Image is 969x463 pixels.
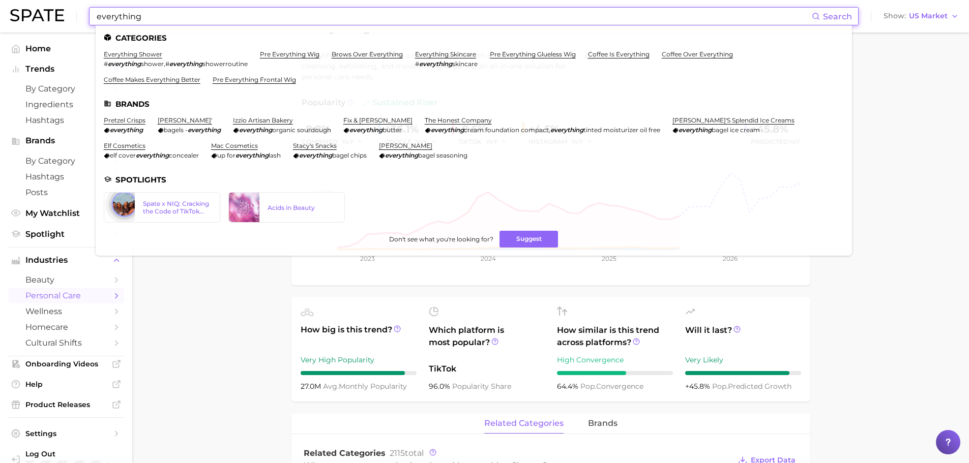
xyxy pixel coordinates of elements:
[8,377,124,392] a: Help
[557,382,580,391] span: 64.4%
[429,382,452,391] span: 96.0%
[228,192,345,223] a: Acids in Beauty
[141,60,164,68] span: shower
[8,205,124,221] a: My Watchlist
[383,126,402,134] span: butter
[25,429,107,438] span: Settings
[550,126,583,134] em: everything
[602,255,616,262] tspan: 2025
[425,126,660,134] div: ,
[685,382,712,391] span: +45.8%
[8,253,124,268] button: Industries
[8,397,124,412] a: Product Releases
[431,126,464,134] em: everything
[8,112,124,128] a: Hashtags
[679,126,712,134] em: everything
[8,288,124,303] a: personal care
[884,13,906,19] span: Show
[343,116,413,124] a: fix & [PERSON_NAME]
[239,126,272,134] em: everything
[390,448,405,458] span: 2115
[25,229,107,239] span: Spotlight
[104,116,145,124] a: pretzel crisps
[301,324,417,349] span: How big is this trend?
[110,151,136,159] span: elf cover
[8,272,124,288] a: beauty
[164,126,188,134] span: bagels -
[484,419,564,428] span: related categories
[25,338,107,348] span: cultural shifts
[96,8,812,25] input: Search here for a brand, industry, or ingredient
[25,65,107,74] span: Trends
[104,50,162,58] a: everything shower
[25,291,107,300] span: personal care
[25,84,107,94] span: by Category
[662,50,733,58] a: coffee over everything
[323,382,339,391] abbr: average
[389,235,493,243] span: Don't see what you're looking for?
[188,126,221,134] em: everything
[25,172,107,181] span: Hashtags
[418,151,467,159] span: bagel seasoning
[272,126,331,134] span: organic sourdough
[108,60,141,68] em: everything
[385,151,418,159] em: everything
[8,226,124,242] a: Spotlight
[672,116,795,124] a: [PERSON_NAME]'s splendid ice creams
[25,400,107,409] span: Product Releases
[233,116,293,124] a: izzio artisan bakery
[909,13,948,19] span: US Market
[580,382,643,391] span: convergence
[25,100,107,109] span: Ingredients
[25,256,107,265] span: Industries
[588,419,618,428] span: brands
[301,382,323,391] span: 27.0m
[415,50,476,58] a: everything skincare
[685,324,801,349] span: Will it last?
[169,151,199,159] span: concealer
[712,382,728,391] abbr: popularity index
[580,382,596,391] abbr: popularity index
[25,156,107,166] span: by Category
[136,151,169,159] em: everything
[8,303,124,319] a: wellness
[25,136,107,145] span: Brands
[823,12,852,21] span: Search
[429,363,545,375] span: TikTok
[8,169,124,184] a: Hashtags
[8,426,124,441] a: Settings
[217,151,236,159] span: up for
[25,449,116,458] span: Log Out
[8,61,124,77] button: Trends
[8,97,124,112] a: Ingredients
[425,116,492,124] a: the honest company
[104,60,248,68] div: ,
[213,76,296,83] a: pre everything frontal wig
[202,60,248,68] span: showerroutine
[104,76,200,83] a: coffee makes everything better
[360,255,375,262] tspan: 2023
[557,371,673,375] div: 6 / 10
[104,192,220,223] a: Spate x NIQ: Cracking the Code of TikTok Shop
[332,151,367,159] span: bagel chips
[415,60,419,68] span: #
[8,81,124,97] a: by Category
[158,116,212,124] a: [PERSON_NAME]'
[685,371,801,375] div: 9 / 10
[269,151,281,159] span: lash
[881,10,961,23] button: ShowUS Market
[712,382,791,391] span: predicted growth
[588,50,650,58] a: coffee is everything
[8,319,124,335] a: homecare
[25,188,107,197] span: Posts
[685,354,801,366] div: Very Likely
[500,231,558,248] button: Suggest
[236,151,269,159] em: everything
[429,324,545,358] span: Which platform is most popular?
[104,100,844,108] li: Brands
[25,359,107,368] span: Onboarding Videos
[301,354,417,366] div: Very High Popularity
[25,322,107,332] span: homecare
[349,126,383,134] em: everything
[301,371,417,375] div: 9 / 10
